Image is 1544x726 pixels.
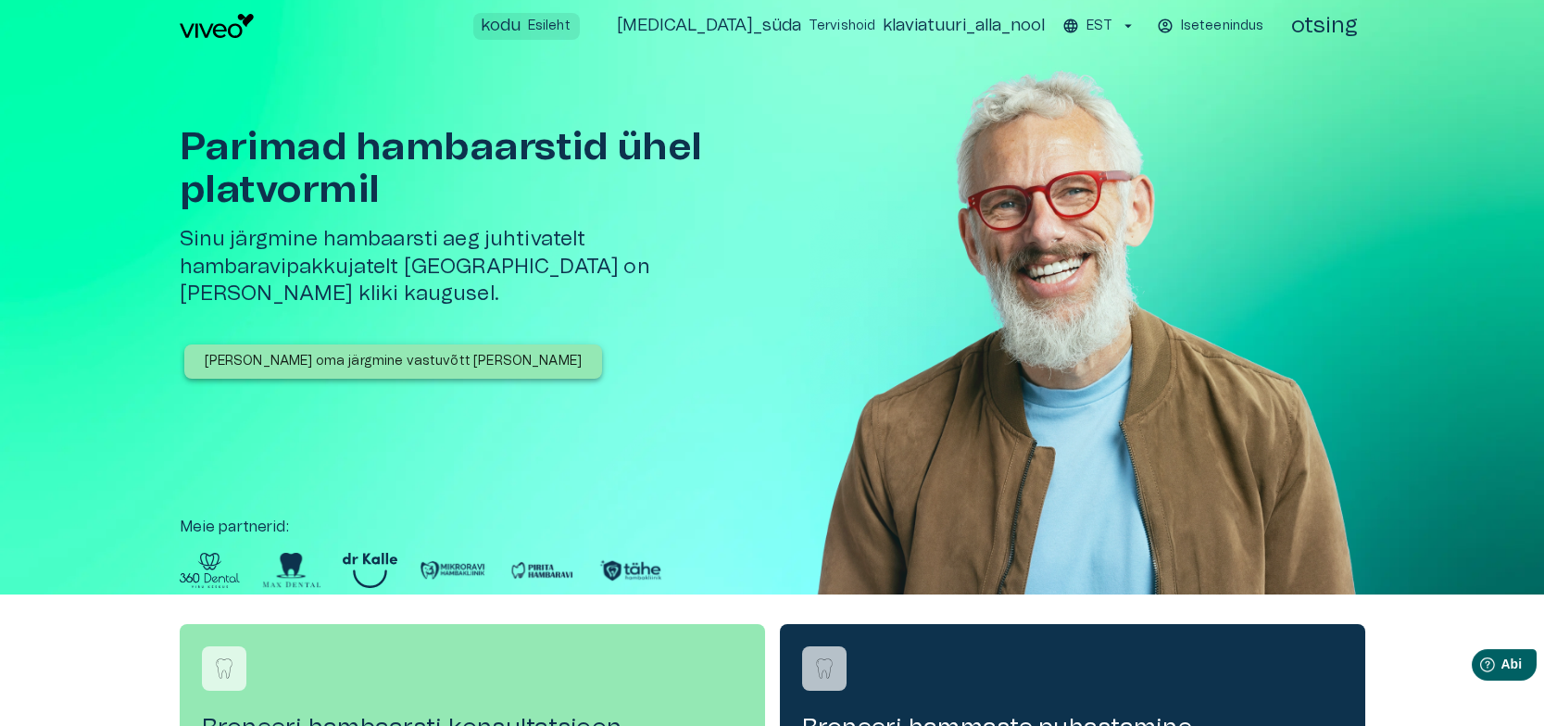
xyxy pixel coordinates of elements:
[810,52,1365,650] img: Prillidega mees naeratab
[1086,19,1111,32] font: EST
[528,19,571,32] font: Esileht
[180,229,650,304] font: Sinu järgmine hambaarsti aeg juhtivatelt hambaravipakkujatelt [GEOGRAPHIC_DATA] on [PERSON_NAME] ...
[508,553,575,588] img: Partneri logo
[205,355,583,368] font: [PERSON_NAME] oma järgmine vastuvõtt [PERSON_NAME]
[1154,13,1269,40] button: Iseteenindus
[1291,15,1358,37] font: otsing
[180,14,466,38] a: Navigeeri avalehele
[609,13,1053,40] button: [MEDICAL_DATA]_südaTervishoidklaviatuuri_alla_nool
[597,553,664,588] img: Partneri logo
[180,14,254,38] img: Viveo logo
[286,519,289,534] font: :
[420,553,486,588] img: Partneri logo
[343,553,397,588] img: Partneri logo
[180,519,286,534] font: Meie partnerid
[809,19,876,32] font: Tervishoid
[1284,7,1365,44] button: ava otsingu modaalaken
[473,13,580,40] button: koduEsileht
[180,128,702,209] font: Parimad hambaarstid ühel platvormil
[180,553,240,588] img: Partneri logo
[1060,13,1138,40] button: EST
[883,18,1045,34] font: klaviatuuri_alla_nool
[184,344,603,379] button: [PERSON_NAME] oma järgmine vastuvõtt [PERSON_NAME]
[1400,642,1544,694] iframe: Abividina käivitaja
[210,655,238,682] img: Broneeri hambaarsti konsultatsiooni logo
[810,655,838,682] img: Broneeri hammaste puhastamine logo
[262,553,320,588] img: Partneri logo
[1181,19,1264,32] font: Iseteenindus
[481,18,521,34] font: kodu
[617,18,801,34] font: [MEDICAL_DATA]_süda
